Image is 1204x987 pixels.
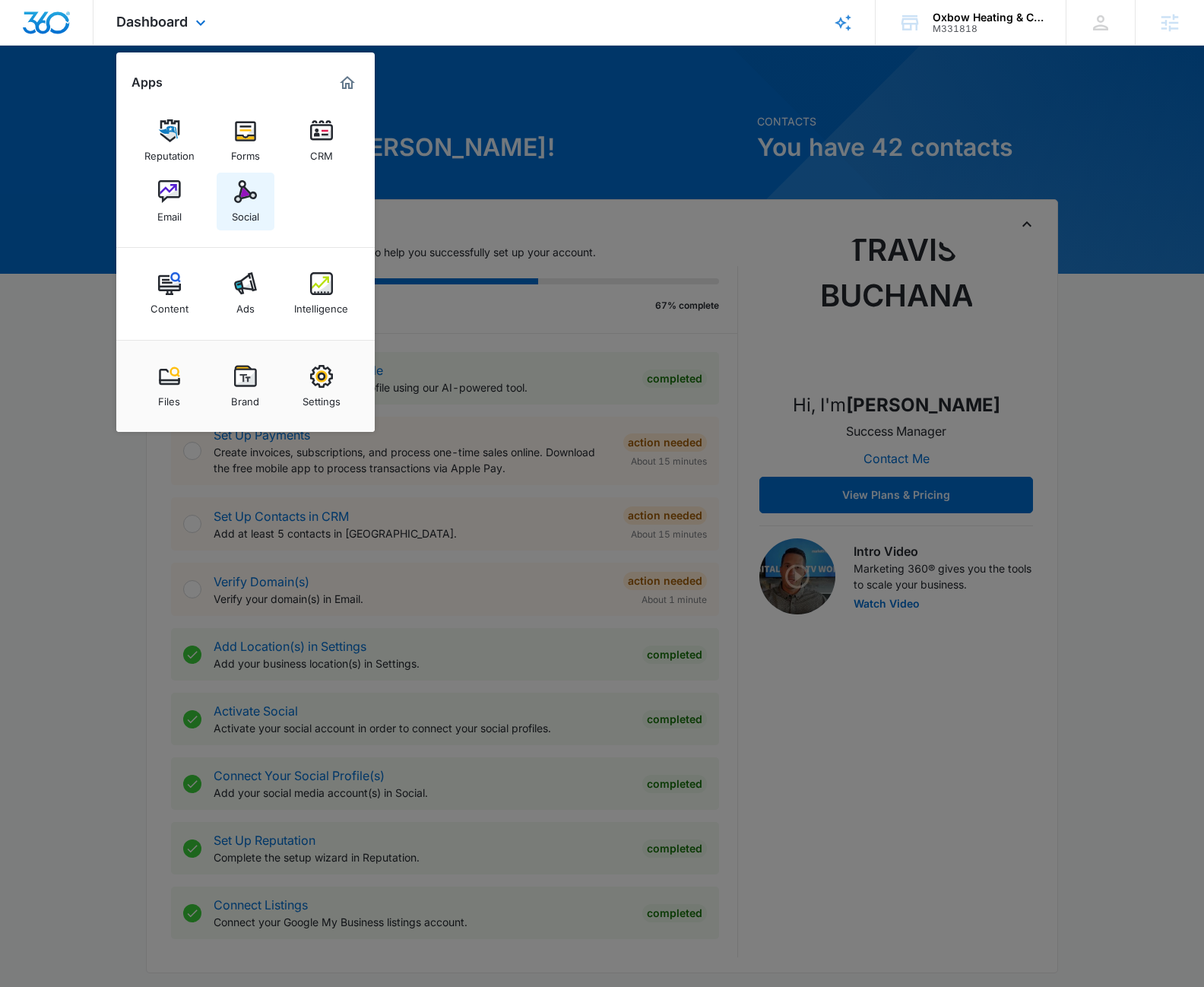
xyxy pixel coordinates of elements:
a: Email [141,173,198,230]
div: Ads [236,295,255,315]
div: Files [158,388,180,408]
a: Reputation [141,112,198,170]
a: CRM [293,112,350,170]
div: account name [933,11,1044,24]
div: CRM [310,142,333,162]
a: Intelligence [293,265,350,322]
div: Content [150,295,189,315]
div: Brand [231,388,259,408]
div: Intelligence [294,295,348,315]
a: Brand [217,357,274,415]
a: Files [141,357,198,415]
div: account id [933,24,1044,34]
div: Forms [231,142,260,162]
a: Marketing 360® Dashboard [335,71,360,95]
div: Email [157,203,182,223]
a: Settings [293,357,350,415]
div: Reputation [144,142,195,162]
a: Ads [217,265,274,322]
div: Settings [303,388,341,408]
h2: Apps [131,75,163,90]
a: Forms [217,112,274,170]
div: Social [232,203,259,223]
span: Dashboard [116,14,188,30]
a: Social [217,173,274,230]
a: Content [141,265,198,322]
